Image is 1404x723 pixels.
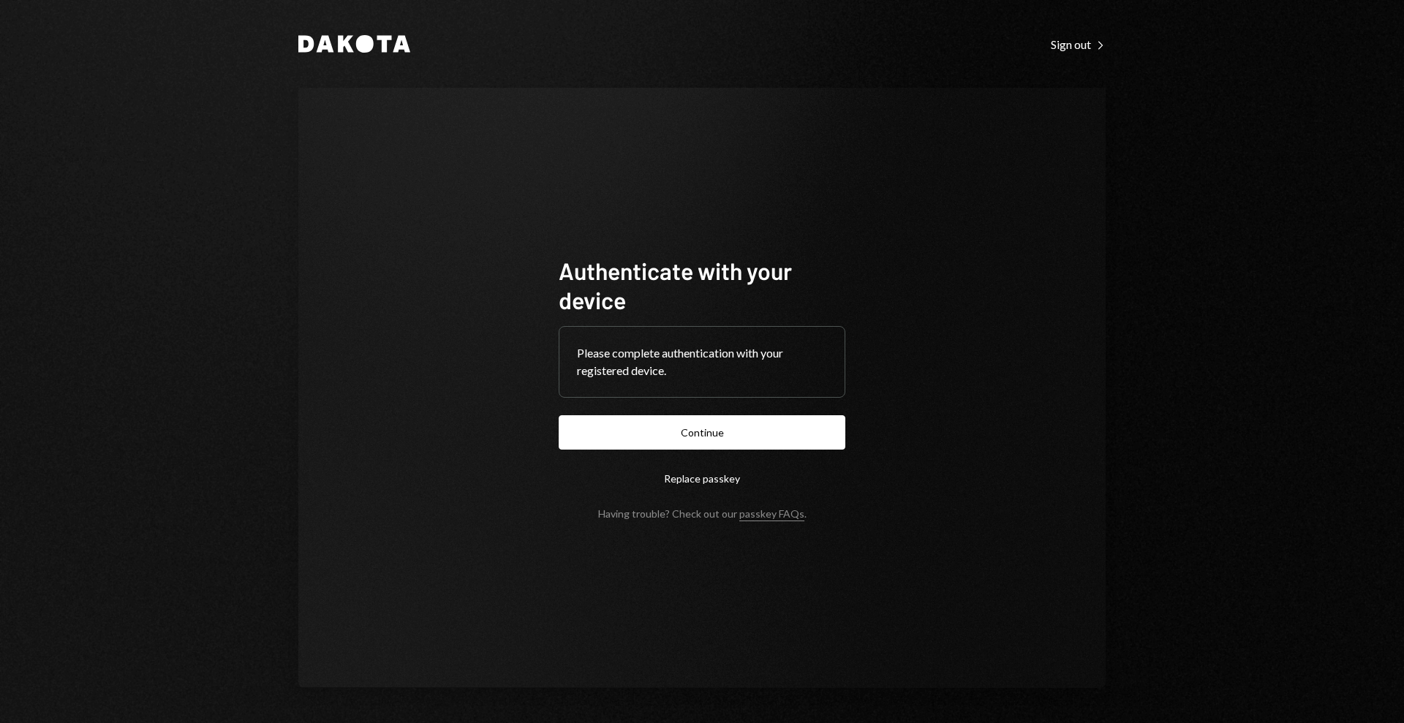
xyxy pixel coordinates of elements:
[559,415,845,450] button: Continue
[739,507,804,521] a: passkey FAQs
[1051,37,1106,52] div: Sign out
[1051,36,1106,52] a: Sign out
[559,256,845,314] h1: Authenticate with your device
[559,461,845,496] button: Replace passkey
[598,507,807,520] div: Having trouble? Check out our .
[577,344,827,379] div: Please complete authentication with your registered device.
